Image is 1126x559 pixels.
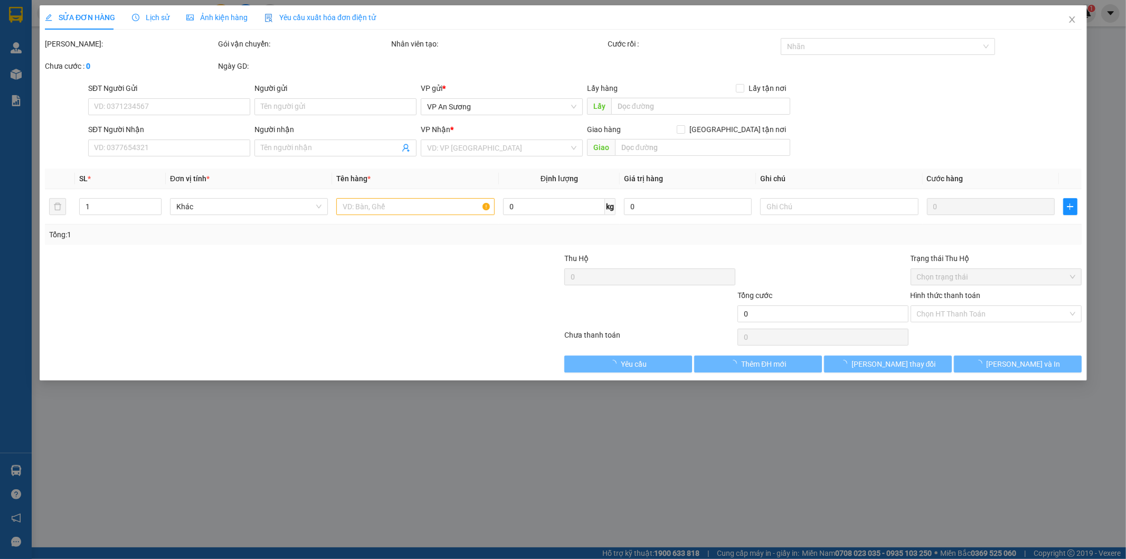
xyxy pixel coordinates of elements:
[916,269,1075,285] span: Chọn trạng thái
[402,144,410,152] span: user-add
[756,169,922,189] th: Ghi chú
[45,13,115,22] span: SỬA ĐƠN HÀNG
[737,291,772,300] span: Tổng cước
[986,358,1060,370] span: [PERSON_NAME] và In
[1063,202,1076,211] span: plus
[254,124,417,135] div: Người nhận
[607,38,778,50] div: Cước rồi :
[609,360,621,367] span: loading
[427,99,576,115] span: VP An Sương
[624,174,663,183] span: Giá trị hàng
[586,139,614,156] span: Giao
[49,229,434,240] div: Tổng: 1
[910,253,1081,264] div: Trạng thái Thu Hộ
[851,358,936,370] span: [PERSON_NAME] thay đổi
[49,198,66,215] button: delete
[1057,5,1086,35] button: Close
[586,98,611,115] span: Lấy
[186,13,248,22] span: Ảnh kiện hàng
[1067,15,1076,24] span: close
[564,356,692,372] button: Yêu cầu
[926,174,963,183] span: Cước hàng
[132,14,139,21] span: clock-circle
[186,14,194,21] span: picture
[760,198,918,215] input: Ghi Chú
[264,13,376,22] span: Yêu cầu xuất hóa đơn điện tử
[974,360,986,367] span: loading
[685,124,790,135] span: [GEOGRAPHIC_DATA] tận nơi
[45,14,52,21] span: edit
[88,82,250,94] div: SĐT Người Gửi
[336,198,494,215] input: VD: Bàn, Ghế
[421,125,450,134] span: VP Nhận
[45,60,216,72] div: Chưa cước :
[926,198,1054,215] input: 0
[586,125,620,134] span: Giao hàng
[218,60,389,72] div: Ngày GD:
[421,82,583,94] div: VP gửi
[132,13,169,22] span: Lịch sử
[45,38,216,50] div: [PERSON_NAME]:
[910,291,980,300] label: Hình thức thanh toán
[824,356,951,372] button: [PERSON_NAME] thay đổi
[694,356,821,372] button: Thêm ĐH mới
[336,174,371,183] span: Tên hàng
[176,199,321,215] span: Khác
[391,38,605,50] div: Nhân viên tạo:
[741,358,786,370] span: Thêm ĐH mới
[586,84,617,92] span: Lấy hàng
[621,358,647,370] span: Yêu cầu
[611,98,790,115] input: Dọc đường
[605,198,616,215] span: kg
[79,174,88,183] span: SL
[254,82,417,94] div: Người gửi
[730,360,741,367] span: loading
[218,38,389,50] div: Gói vận chuyển:
[564,254,588,263] span: Thu Hộ
[264,14,273,22] img: icon
[1063,198,1077,215] button: plus
[840,360,851,367] span: loading
[170,174,210,183] span: Đơn vị tính
[953,356,1081,372] button: [PERSON_NAME] và In
[614,139,790,156] input: Dọc đường
[563,329,736,348] div: Chưa thanh toán
[86,62,90,70] b: 0
[744,82,790,94] span: Lấy tận nơi
[541,174,578,183] span: Định lượng
[88,124,250,135] div: SĐT Người Nhận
